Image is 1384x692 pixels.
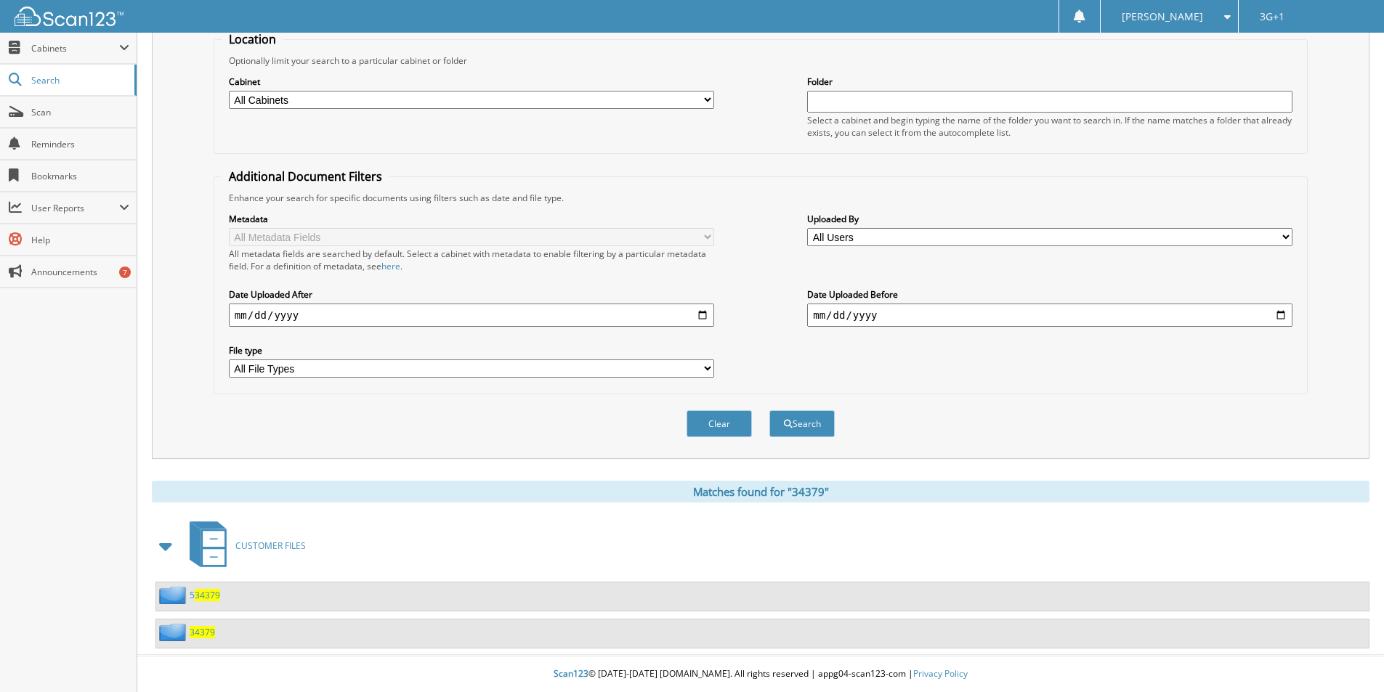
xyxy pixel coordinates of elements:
[1122,12,1203,21] span: [PERSON_NAME]
[222,31,283,47] legend: Location
[807,288,1292,301] label: Date Uploaded Before
[181,517,306,574] a: CUSTOMER FILES
[807,114,1292,139] div: Select a cabinet and begin typing the name of the folder you want to search in. If the name match...
[159,586,190,604] img: folder2.png
[222,54,1300,67] div: Optionally limit your search to a particular cabinet or folder
[159,623,190,641] img: folder2.png
[229,213,714,225] label: Metadata
[807,76,1292,88] label: Folder
[222,168,389,184] legend: Additional Document Filters
[152,481,1369,502] div: Matches found for "34379"
[687,410,752,437] button: Clear
[15,7,124,26] img: scan123-logo-white.svg
[1311,622,1384,692] iframe: Chat Widget
[195,589,220,601] span: 34379
[31,266,129,278] span: Announcements
[222,192,1300,204] div: Enhance your search for specific documents using filters such as date and file type.
[190,626,215,638] a: 34379
[119,266,131,278] div: 7
[31,170,129,182] span: Bookmarks
[31,74,127,86] span: Search
[381,260,400,272] a: here
[31,42,119,54] span: Cabinets
[31,106,129,118] span: Scan
[807,213,1292,225] label: Uploaded By
[190,589,220,601] a: 534379
[31,234,129,246] span: Help
[1260,12,1284,21] span: 3G+1
[31,138,129,150] span: Reminders
[229,304,714,327] input: start
[807,304,1292,327] input: end
[229,288,714,301] label: Date Uploaded After
[229,248,714,272] div: All metadata fields are searched by default. Select a cabinet with metadata to enable filtering b...
[229,76,714,88] label: Cabinet
[235,540,306,552] span: CUSTOMER FILES
[554,667,588,680] span: Scan123
[913,667,968,680] a: Privacy Policy
[31,202,119,214] span: User Reports
[229,344,714,357] label: File type
[769,410,835,437] button: Search
[137,656,1384,692] div: © [DATE]-[DATE] [DOMAIN_NAME]. All rights reserved | appg04-scan123-com |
